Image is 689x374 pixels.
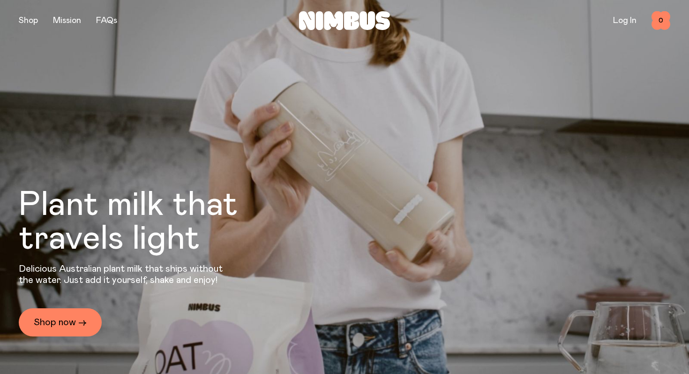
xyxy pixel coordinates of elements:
[613,16,637,25] a: Log In
[96,16,117,25] a: FAQs
[19,188,289,256] h1: Plant milk that travels light
[19,308,102,336] a: Shop now →
[19,263,229,286] p: Delicious Australian plant milk that ships without the water. Just add it yourself, shake and enjoy!
[53,16,81,25] a: Mission
[652,11,670,30] button: 0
